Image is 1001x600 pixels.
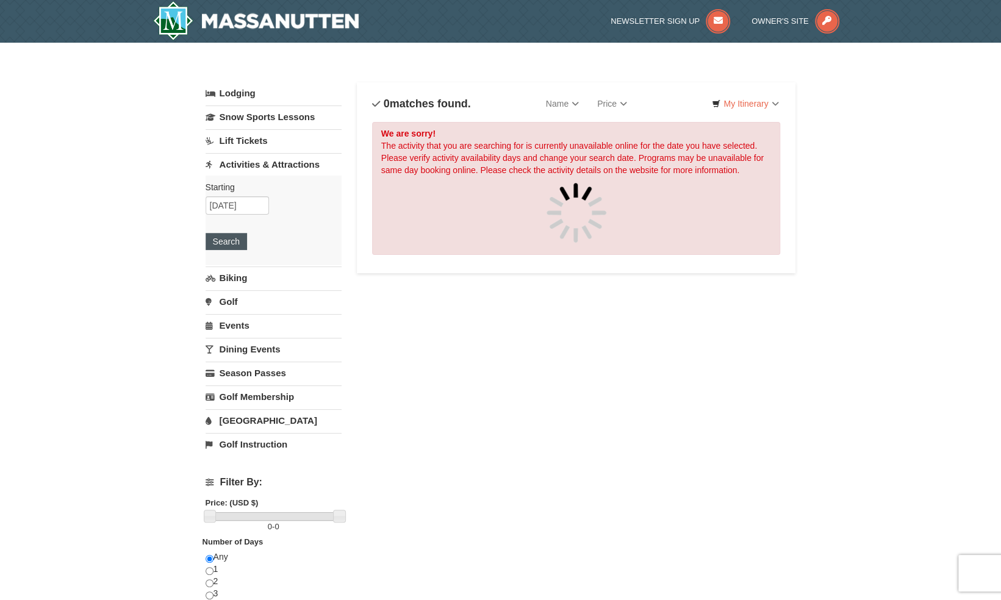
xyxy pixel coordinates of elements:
a: Events [206,314,342,337]
span: Newsletter Sign Up [611,16,700,26]
a: Owner's Site [752,16,839,26]
a: Golf Membership [206,385,342,408]
a: My Itinerary [704,95,786,113]
label: - [206,521,342,533]
strong: Price: (USD $) [206,498,259,507]
a: Golf [206,290,342,313]
a: Golf Instruction [206,433,342,455]
span: 0 [268,522,272,531]
span: 0 [384,98,390,110]
a: Lodging [206,82,342,104]
span: Owner's Site [752,16,809,26]
a: Season Passes [206,362,342,384]
a: Newsletter Sign Up [611,16,730,26]
strong: Number of Days [203,537,264,546]
label: Starting [206,181,332,193]
a: Price [588,91,636,116]
a: Snow Sports Lessons [206,105,342,128]
div: The activity that you are searching for is currently unavailable online for the date you have sel... [372,122,781,255]
a: Massanutten Resort [153,1,359,40]
a: Biking [206,266,342,289]
button: Search [206,233,247,250]
h4: matches found. [372,98,471,110]
a: Dining Events [206,338,342,360]
span: 0 [274,522,279,531]
img: spinner.gif [546,182,607,243]
a: Lift Tickets [206,129,342,152]
strong: We are sorry! [381,129,436,138]
img: Massanutten Resort Logo [153,1,359,40]
a: [GEOGRAPHIC_DATA] [206,409,342,432]
a: Activities & Attractions [206,153,342,176]
a: Name [537,91,588,116]
h4: Filter By: [206,477,342,488]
